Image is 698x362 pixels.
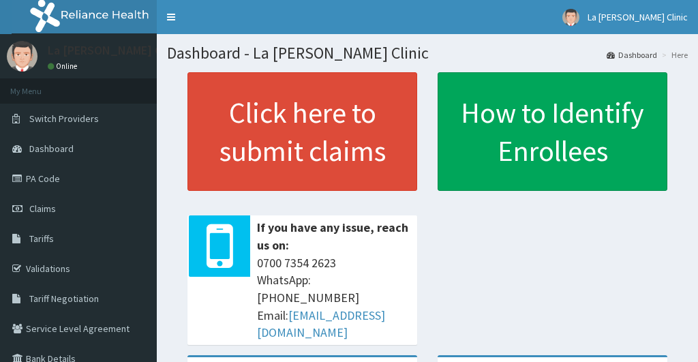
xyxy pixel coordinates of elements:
span: La [PERSON_NAME] Clinic [588,11,688,23]
a: Click here to submit claims [187,72,417,191]
img: User Image [7,41,37,72]
li: Here [658,49,688,61]
p: La [PERSON_NAME] Clinic [48,44,183,57]
span: 0700 7354 2623 WhatsApp: [PHONE_NUMBER] Email: [257,254,410,342]
img: User Image [562,9,579,26]
span: Tariff Negotiation [29,292,99,305]
h1: Dashboard - La [PERSON_NAME] Clinic [167,44,688,62]
span: Tariffs [29,232,54,245]
b: If you have any issue, reach us on: [257,220,408,253]
a: How to Identify Enrollees [438,72,667,191]
span: Dashboard [29,142,74,155]
a: [EMAIL_ADDRESS][DOMAIN_NAME] [257,307,385,341]
span: Claims [29,202,56,215]
a: Online [48,61,80,71]
span: Switch Providers [29,112,99,125]
a: Dashboard [607,49,657,61]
